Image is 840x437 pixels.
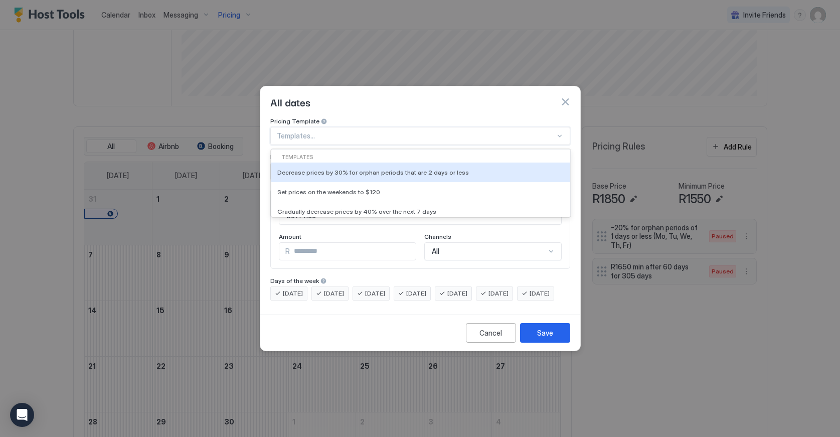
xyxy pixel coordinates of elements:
[537,328,553,338] div: Save
[277,169,469,176] span: Decrease prices by 30% for orphan periods that are 2 days or less
[290,243,416,260] input: Input Field
[283,289,303,298] span: [DATE]
[520,323,570,343] button: Save
[270,277,319,284] span: Days of the week
[277,188,380,196] span: Set prices on the weekends to $120
[324,289,344,298] span: [DATE]
[466,323,516,343] button: Cancel
[270,117,319,125] span: Pricing Template
[285,247,290,256] span: R
[447,289,467,298] span: [DATE]
[424,233,451,240] span: Channels
[270,153,299,161] span: Rule Type
[488,289,509,298] span: [DATE]
[10,403,34,427] div: Open Intercom Messenger
[279,233,301,240] span: Amount
[479,328,502,338] div: Cancel
[406,289,426,298] span: [DATE]
[277,208,436,215] span: Gradually decrease prices by 40% over the next 7 days
[275,154,566,162] div: Templates
[530,289,550,298] span: [DATE]
[365,289,385,298] span: [DATE]
[432,247,439,256] span: All
[270,94,310,109] span: All dates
